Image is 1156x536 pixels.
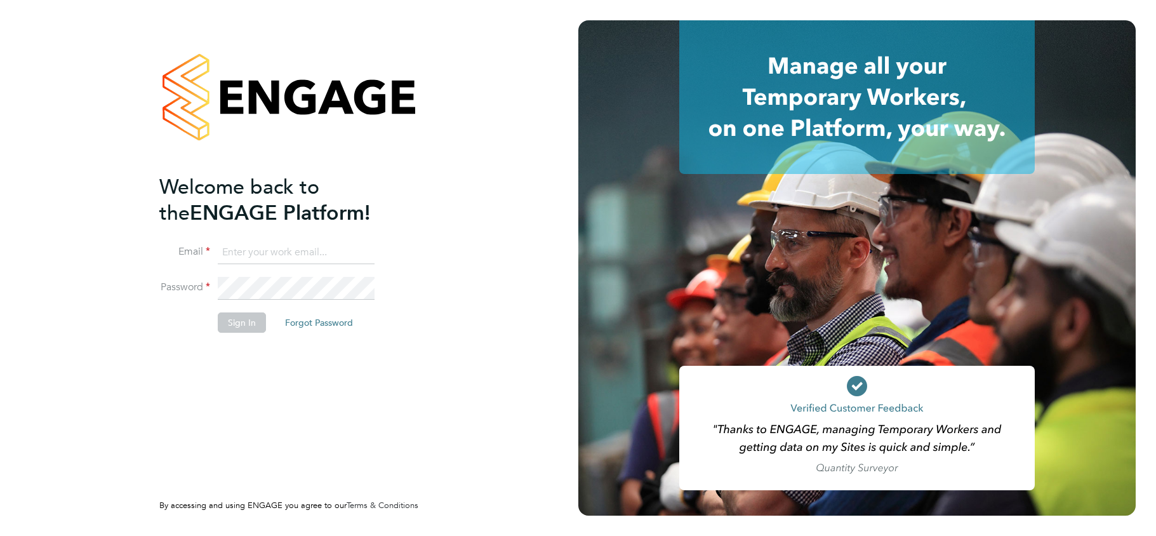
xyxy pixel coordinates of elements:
span: Welcome back to the [159,175,319,225]
input: Enter your work email... [218,241,375,264]
button: Sign In [218,312,266,333]
label: Password [159,281,210,294]
button: Forgot Password [275,312,363,333]
h2: ENGAGE Platform! [159,174,407,226]
span: By accessing and using ENGAGE you agree to our [159,500,418,511]
a: Terms & Conditions [347,500,418,511]
label: Email [159,245,210,258]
